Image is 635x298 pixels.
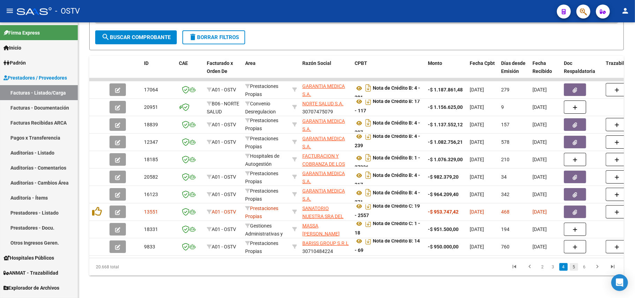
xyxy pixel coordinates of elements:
span: 468 [501,209,509,215]
strong: -$ 1.076.329,00 [428,157,463,162]
a: 6 [580,263,589,271]
strong: Nota de Crédito B: 14 - 69 [355,238,420,253]
span: Convenio Desregulacion [245,101,276,114]
button: Buscar Comprobante [95,30,177,44]
strong: Nota de Crédito C: 1 - 18 [355,221,420,236]
datatable-header-cell: Doc Respaldatoria [561,56,603,87]
strong: Nota de Crédito B: 4 - 271 [355,190,420,205]
span: 210 [501,157,509,162]
datatable-header-cell: Días desde Emisión [498,56,530,87]
span: 578 [501,139,509,145]
span: B06 - NORTE SALUD [207,101,239,114]
datatable-header-cell: ID [141,56,176,87]
i: Descargar documento [364,82,373,94]
span: Fecha Cpbt [470,60,495,66]
span: 760 [501,244,509,249]
span: [DATE] [532,122,547,127]
strong: -$ 1.082.756,21 [428,139,463,145]
span: [DATE] [470,244,484,249]
span: Prestaciones Propias [245,240,278,254]
strong: -$ 951.500,00 [428,226,459,232]
span: ANMAT - Trazabilidad [3,269,58,277]
mat-icon: search [101,33,110,41]
i: Descargar documento [364,235,373,246]
strong: -$ 964.209,40 [428,192,459,197]
span: [DATE] [532,226,547,232]
span: A01 - OSTV [212,87,236,92]
span: Fecha Recibido [532,60,552,74]
strong: -$ 1.187.861,48 [428,87,463,92]
strong: Nota de Crédito C: 19 - 2557 [355,203,420,218]
span: [DATE] [470,139,484,145]
span: [DATE] [470,192,484,197]
span: CAE [179,60,188,66]
span: Buscar Comprobante [101,34,171,40]
span: Prestaciones Propias [245,188,278,202]
span: BARISS GROUP S.R.L [302,240,349,246]
i: Descargar documento [364,218,373,229]
datatable-header-cell: Facturado x Orden De [204,56,242,87]
li: page 6 [579,261,590,273]
div: 30708074949 [302,82,349,97]
span: 17064 [144,87,158,92]
span: GARANTIA MEDICA S.A. [302,136,345,149]
i: Descargar documento [364,200,373,211]
div: 30708074949 [302,135,349,149]
li: page 5 [569,261,579,273]
a: 2 [538,263,547,271]
span: Inicio [3,44,21,52]
a: go to first page [508,263,521,271]
span: A01 - OSTV [212,209,236,215]
a: go to last page [606,263,619,271]
li: page 3 [548,261,558,273]
span: Borrar Filtros [189,34,239,40]
strong: Nota de Crédito B: 1 - 37236 [355,155,420,170]
span: 18839 [144,122,158,127]
mat-icon: person [621,7,629,15]
span: 18185 [144,157,158,162]
span: Padrón [3,59,26,67]
li: page 4 [558,261,569,273]
i: Descargar documento [364,131,373,142]
strong: -$ 1.156.625,00 [428,104,463,110]
span: Prestaciones Propias [245,206,278,219]
div: 30707475079 [302,100,349,114]
span: Prestadores / Proveedores [3,74,67,82]
strong: Nota de Crédito B: 4 - 317 [355,173,420,188]
div: 30708074949 [302,170,349,184]
span: GARANTIA MEDICA S.A. [302,171,345,184]
i: Descargar documento [364,187,373,198]
span: Firma Express [3,29,40,37]
datatable-header-cell: Fecha Recibido [530,56,561,87]
strong: -$ 1.137.552,12 [428,122,463,127]
span: Hospitales de Autogestión [245,153,279,167]
span: 279 [501,87,509,92]
datatable-header-cell: Monto [425,56,467,87]
span: Prestaciones Propias [245,83,278,97]
span: Facturado x Orden De [207,60,233,74]
span: A01 - OSTV [212,122,236,127]
div: 30708074949 [302,187,349,202]
datatable-header-cell: Razón Social [300,56,352,87]
span: SANATORIO NUESTRA SRA DEL PILAR SA [302,206,343,227]
span: MASSA [PERSON_NAME] [302,223,340,237]
div: 30710484224 [302,239,349,254]
span: [DATE] [532,192,547,197]
li: page 2 [537,261,548,273]
span: Prestaciones Propias [245,171,278,184]
span: ID [144,60,149,66]
span: Trazabilidad [606,60,634,66]
span: 9 [501,104,504,110]
span: Hospitales Públicos [3,254,54,262]
span: Doc Respaldatoria [564,60,595,74]
span: CPBT [355,60,367,66]
span: FACTURACION Y COBRANZA DE LOS EFECTORES PUBLICOS S.E. [302,153,345,182]
i: Descargar documento [364,117,373,128]
button: Borrar Filtros [182,30,245,44]
a: 5 [570,263,578,271]
span: A01 - OSTV [212,139,236,145]
mat-icon: menu [6,7,14,15]
span: [DATE] [532,174,547,180]
span: 20582 [144,174,158,180]
span: NORTE SALUD S.A. [302,101,343,106]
